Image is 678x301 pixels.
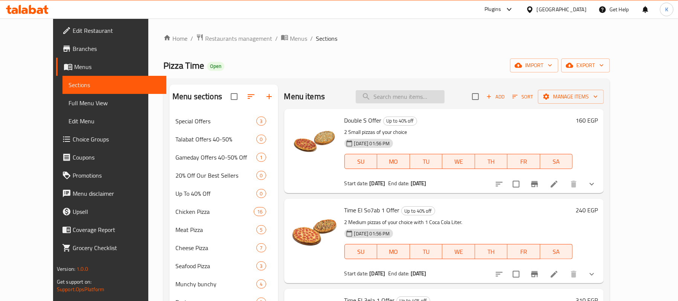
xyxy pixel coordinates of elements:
span: Meat Pizza [175,225,256,234]
a: Sections [62,76,166,94]
span: Grocery Checklist [73,243,160,252]
span: End date: [388,178,409,188]
div: items [256,243,266,252]
span: Edit Menu [69,117,160,126]
span: 1.0.0 [76,264,88,274]
span: MO [380,156,407,167]
span: WE [445,156,472,167]
div: Seafood Pizza3 [169,257,278,275]
div: Up To 40% Off [175,189,256,198]
span: Restaurants management [205,34,272,43]
span: 0 [257,190,265,197]
b: [DATE] [369,269,385,278]
svg: Show Choices [587,270,596,279]
div: Talabat Offers 40-50% [175,135,256,144]
h2: Menu sections [172,91,222,102]
div: Cheese Pizza [175,243,256,252]
button: TH [475,154,508,169]
button: sort-choices [490,265,508,283]
span: Start date: [344,178,369,188]
button: MO [377,154,410,169]
a: Restaurants management [196,34,272,43]
span: Menu disclaimer [73,189,160,198]
span: End date: [388,269,409,278]
span: FR [510,156,537,167]
span: TU [413,156,440,167]
div: Gameday Offers 40-50% Off [175,153,256,162]
h2: Menu items [284,91,325,102]
span: Sort items [507,91,538,103]
a: Edit Restaurant [56,21,166,40]
div: items [256,279,266,289]
span: 4 [257,281,265,288]
nav: breadcrumb [163,34,610,43]
span: TU [413,246,440,257]
span: Munchy bunchy [175,279,256,289]
span: SU [348,156,374,167]
a: Grocery Checklist [56,239,166,257]
span: Version: [57,264,75,274]
span: Branches [73,44,160,53]
div: items [256,225,266,234]
div: Seafood Pizza [175,261,256,270]
span: SA [543,156,570,167]
div: Cheese Pizza7 [169,239,278,257]
div: Up To 40% Off0 [169,184,278,203]
div: Up to 40% off [383,117,417,126]
button: FR [507,154,540,169]
span: K [665,5,668,14]
a: Menus [56,58,166,76]
a: Full Menu View [62,94,166,112]
button: WE [442,244,475,259]
span: Edit Restaurant [73,26,160,35]
span: Open [207,63,224,69]
span: Time El So7ab 1 Offer [344,204,400,216]
span: SU [348,246,374,257]
div: items [256,117,266,126]
li: / [310,34,313,43]
button: MO [377,244,410,259]
span: 20% Off Our Best Sellers [175,171,256,180]
button: show more [583,265,601,283]
a: Coupons [56,148,166,166]
button: Add section [260,88,278,106]
span: 0 [257,136,265,143]
div: [GEOGRAPHIC_DATA] [537,5,587,14]
span: Sections [316,34,337,43]
div: Talabat Offers 40-50%0 [169,130,278,148]
span: Choice Groups [73,135,160,144]
span: Select to update [508,266,524,282]
span: Pizza Time [163,57,204,74]
button: TU [410,244,443,259]
button: SU [344,244,377,259]
a: Edit menu item [550,180,559,189]
span: Get support on: [57,277,91,287]
button: Sort [510,91,535,103]
div: items [256,135,266,144]
button: Branch-specific-item [526,265,544,283]
div: Chicken Pizza16 [169,203,278,221]
span: Up to 40% off [402,207,435,215]
input: search [356,90,445,103]
img: Time El So7ab 1 Offer [290,205,338,253]
span: Chicken Pizza [175,207,254,216]
button: SA [540,154,573,169]
span: Sort [512,92,533,101]
a: Coverage Report [56,221,166,239]
span: Menus [290,34,307,43]
span: Manage items [544,92,598,101]
div: items [254,207,266,216]
span: Coupons [73,153,160,162]
a: Menus [281,34,307,43]
a: Choice Groups [56,130,166,148]
a: Menu disclaimer [56,184,166,203]
b: [DATE] [411,178,427,188]
button: TH [475,244,508,259]
span: [DATE] 01:56 PM [351,140,393,147]
button: Add [483,91,507,103]
button: import [510,58,558,72]
button: SA [540,244,573,259]
div: Plugins [485,5,501,14]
